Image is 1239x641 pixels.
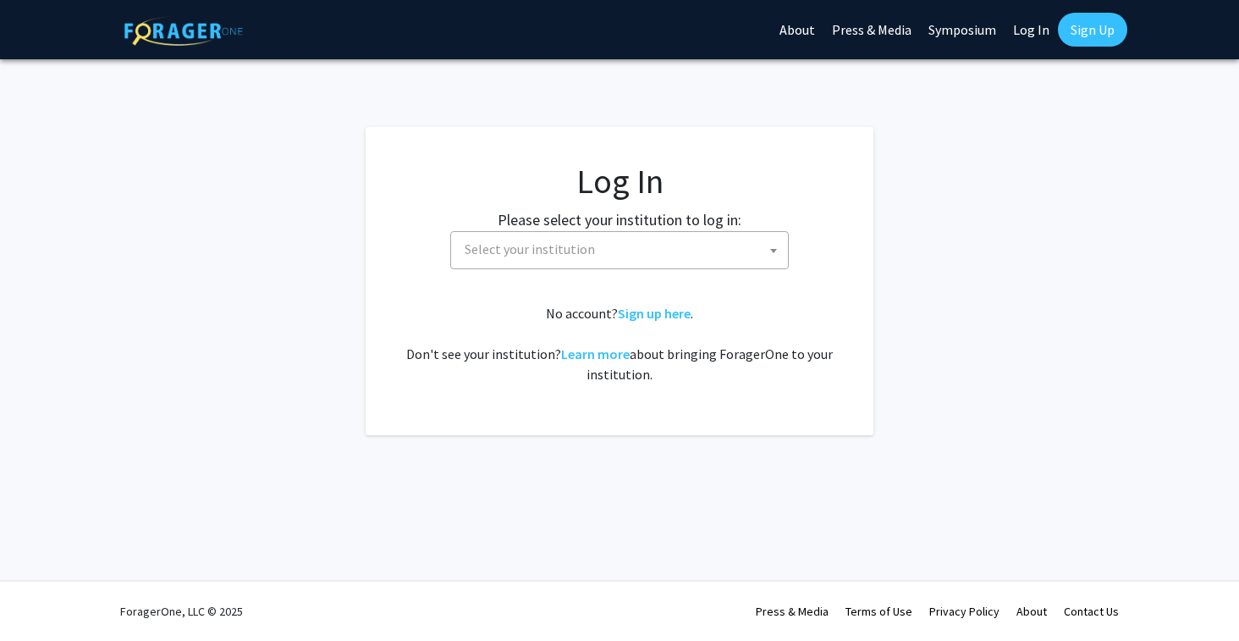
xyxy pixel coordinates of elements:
[756,604,829,619] a: Press & Media
[618,305,691,322] a: Sign up here
[845,604,912,619] a: Terms of Use
[399,303,840,384] div: No account? . Don't see your institution? about bringing ForagerOne to your institution.
[399,161,840,202] h1: Log In
[1058,13,1127,47] a: Sign Up
[1064,604,1119,619] a: Contact Us
[561,345,630,362] a: Learn more about bringing ForagerOne to your institution
[120,582,243,641] div: ForagerOne, LLC © 2025
[929,604,999,619] a: Privacy Policy
[465,240,595,257] span: Select your institution
[124,16,243,46] img: ForagerOne Logo
[450,231,789,269] span: Select your institution
[498,208,741,231] label: Please select your institution to log in:
[458,232,788,267] span: Select your institution
[1016,604,1047,619] a: About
